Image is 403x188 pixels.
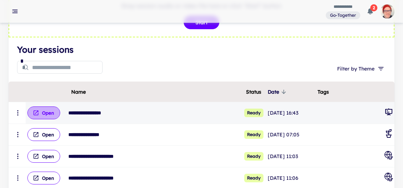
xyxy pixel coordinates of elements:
img: photoURL [380,4,394,19]
span: 2 [370,4,377,11]
span: Name [71,88,86,96]
h4: Your sessions [17,43,386,56]
td: [DATE] 11:03 [266,146,316,167]
span: Ready [244,109,263,117]
span: Tags [318,88,329,96]
button: Open [27,172,60,184]
div: DOHE [384,151,393,162]
span: Status [246,88,261,96]
div: General Meeting [384,108,393,118]
span: Ready [244,174,263,182]
td: [DATE] 07:05 [266,124,316,146]
button: Open [27,150,60,163]
button: Open [27,128,60,141]
div: Coaching [384,129,393,140]
span: You are a member of this workspace. Contact your workspace owner for assistance. [326,11,360,20]
span: Date [268,88,288,96]
td: [DATE] 16:43 [266,102,316,124]
button: Open [27,106,60,119]
button: Filter by Theme [334,62,386,75]
div: DOHE [384,173,393,183]
span: Ready [244,152,263,161]
span: Go-Together [327,12,359,19]
span: Ready [244,130,263,139]
button: 2 [363,4,377,19]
